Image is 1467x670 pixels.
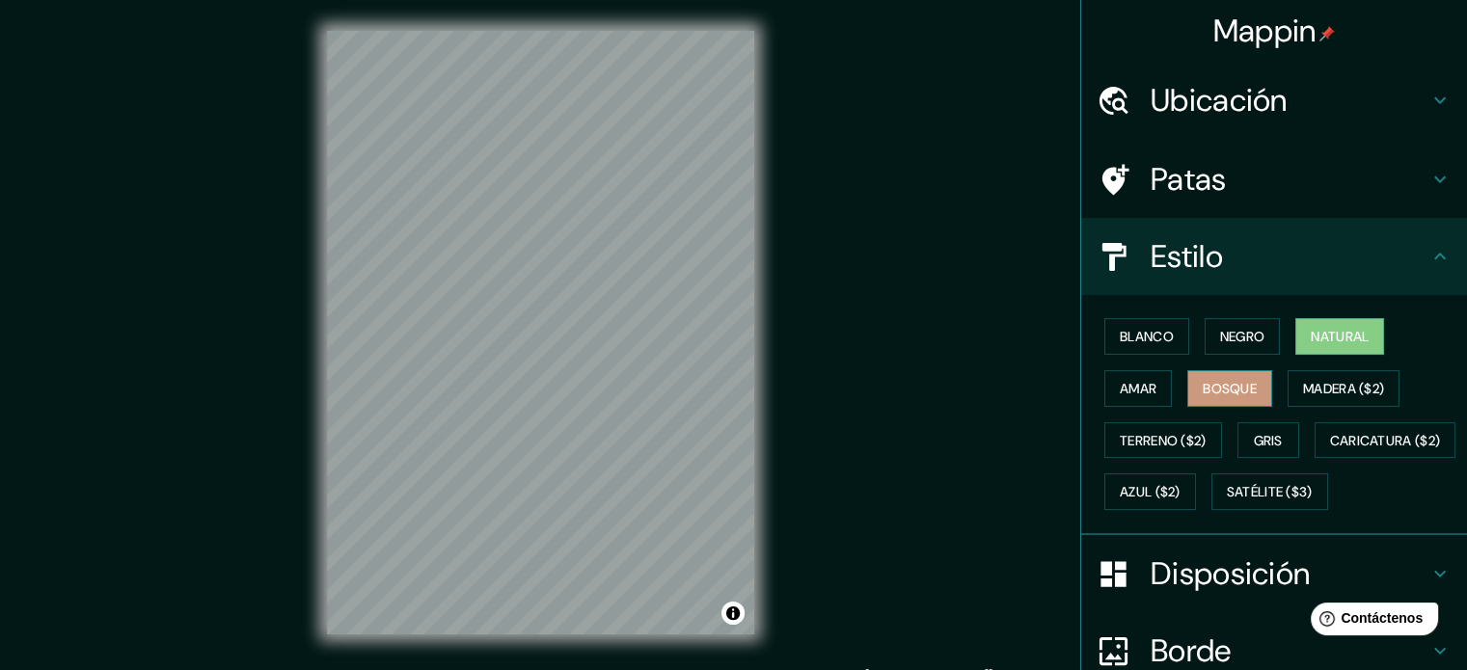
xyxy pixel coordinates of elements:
font: Satélite ($3) [1227,484,1313,501]
div: Disposición [1081,535,1467,612]
font: Gris [1254,432,1283,449]
font: Amar [1120,380,1156,397]
font: Madera ($2) [1303,380,1384,397]
font: Natural [1311,328,1369,345]
button: Gris [1237,422,1299,459]
font: Estilo [1151,236,1223,277]
canvas: Mapa [327,31,754,634]
img: pin-icon.png [1319,26,1335,41]
font: Patas [1151,159,1227,200]
font: Disposición [1151,553,1310,594]
button: Natural [1295,318,1384,355]
iframe: Lanzador de widgets de ayuda [1295,595,1446,649]
button: Satélite ($3) [1211,473,1328,510]
font: Ubicación [1151,80,1288,121]
button: Madera ($2) [1288,370,1399,407]
font: Blanco [1120,328,1174,345]
font: Caricatura ($2) [1330,432,1441,449]
button: Azul ($2) [1104,473,1196,510]
button: Terreno ($2) [1104,422,1222,459]
font: Negro [1220,328,1265,345]
button: Negro [1205,318,1281,355]
div: Patas [1081,141,1467,218]
button: Bosque [1187,370,1272,407]
button: Caricatura ($2) [1315,422,1456,459]
font: Mappin [1213,11,1317,51]
div: Ubicación [1081,62,1467,139]
button: Activar o desactivar atribución [721,602,745,625]
font: Terreno ($2) [1120,432,1207,449]
button: Amar [1104,370,1172,407]
font: Bosque [1203,380,1257,397]
button: Blanco [1104,318,1189,355]
div: Estilo [1081,218,1467,295]
font: Azul ($2) [1120,484,1181,501]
